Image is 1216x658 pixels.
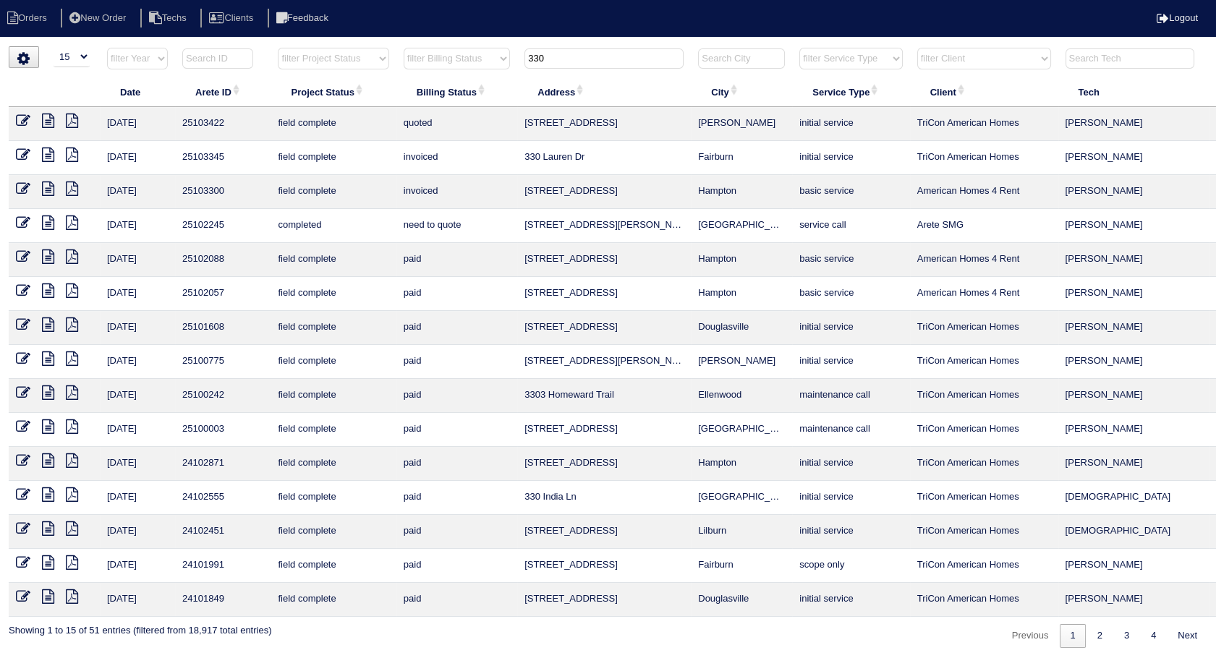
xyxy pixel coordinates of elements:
td: 24102871 [175,447,271,481]
td: [PERSON_NAME] [1058,107,1209,141]
input: Search Tech [1066,48,1194,69]
td: [STREET_ADDRESS] [517,277,691,311]
td: paid [396,515,517,549]
td: initial service [792,311,909,345]
td: 25102245 [175,209,271,243]
td: [PERSON_NAME] [1058,141,1209,175]
td: field complete [271,345,396,379]
td: field complete [271,277,396,311]
td: field complete [271,549,396,583]
td: [GEOGRAPHIC_DATA] [691,209,792,243]
td: [STREET_ADDRESS] [517,243,691,277]
td: [STREET_ADDRESS] [517,549,691,583]
td: paid [396,549,517,583]
td: field complete [271,107,396,141]
td: [STREET_ADDRESS] [517,413,691,447]
td: [GEOGRAPHIC_DATA] [691,413,792,447]
td: [DATE] [100,583,175,617]
td: [STREET_ADDRESS] [517,447,691,481]
a: New Order [61,12,137,23]
td: Ellenwood [691,379,792,413]
a: 2 [1087,624,1113,648]
a: 3 [1114,624,1139,648]
td: TriCon American Homes [910,515,1058,549]
td: [DATE] [100,481,175,515]
td: Fairburn [691,141,792,175]
td: [DATE] [100,447,175,481]
td: [PERSON_NAME] [1058,447,1209,481]
td: paid [396,277,517,311]
input: Search City [698,48,785,69]
td: TriCon American Homes [910,413,1058,447]
td: paid [396,379,517,413]
td: [DEMOGRAPHIC_DATA] [1058,515,1209,549]
td: [PERSON_NAME] [1058,583,1209,617]
td: 25103300 [175,175,271,209]
td: paid [396,243,517,277]
td: TriCon American Homes [910,583,1058,617]
td: 330 Lauren Dr [517,141,691,175]
td: TriCon American Homes [910,481,1058,515]
td: Fairburn [691,549,792,583]
li: New Order [61,9,137,28]
input: Search Address [524,48,684,69]
td: quoted [396,107,517,141]
th: City: activate to sort column ascending [691,77,792,107]
td: [PERSON_NAME] [1058,243,1209,277]
td: [DATE] [100,175,175,209]
td: American Homes 4 Rent [910,277,1058,311]
td: Arete SMG [910,209,1058,243]
td: [STREET_ADDRESS] [517,515,691,549]
a: 4 [1141,624,1166,648]
td: [DATE] [100,345,175,379]
td: initial service [792,515,909,549]
td: [DATE] [100,243,175,277]
td: field complete [271,447,396,481]
td: TriCon American Homes [910,107,1058,141]
td: [GEOGRAPHIC_DATA] [691,481,792,515]
th: Tech [1058,77,1209,107]
td: Hampton [691,277,792,311]
th: Date [100,77,175,107]
td: field complete [271,379,396,413]
td: basic service [792,175,909,209]
td: field complete [271,243,396,277]
td: field complete [271,311,396,345]
td: field complete [271,175,396,209]
td: Hampton [691,243,792,277]
td: TriCon American Homes [910,141,1058,175]
td: TriCon American Homes [910,447,1058,481]
td: basic service [792,243,909,277]
li: Clients [200,9,265,28]
td: paid [396,447,517,481]
div: Showing 1 to 15 of 51 entries (filtered from 18,917 total entries) [9,617,271,637]
td: [DATE] [100,549,175,583]
td: Douglasville [691,311,792,345]
td: [STREET_ADDRESS][PERSON_NAME] [517,345,691,379]
td: invoiced [396,141,517,175]
td: basic service [792,277,909,311]
td: need to quote [396,209,517,243]
td: initial service [792,583,909,617]
td: 25102088 [175,243,271,277]
td: 24102555 [175,481,271,515]
td: 25100775 [175,345,271,379]
td: [PERSON_NAME] [1058,345,1209,379]
td: [DATE] [100,311,175,345]
th: Project Status: activate to sort column ascending [271,77,396,107]
td: initial service [792,447,909,481]
td: 330 India Ln [517,481,691,515]
td: initial service [792,141,909,175]
th: Client: activate to sort column ascending [910,77,1058,107]
td: 25100242 [175,379,271,413]
li: Feedback [268,9,340,28]
td: American Homes 4 Rent [910,243,1058,277]
td: [PERSON_NAME] [1058,379,1209,413]
td: initial service [792,481,909,515]
td: Hampton [691,175,792,209]
td: field complete [271,515,396,549]
td: [STREET_ADDRESS][PERSON_NAME] [517,209,691,243]
td: [STREET_ADDRESS] [517,583,691,617]
td: paid [396,311,517,345]
td: [PERSON_NAME] [691,107,792,141]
